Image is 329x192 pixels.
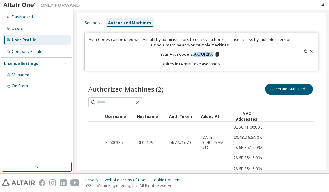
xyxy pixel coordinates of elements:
[2,179,35,186] img: altair_logo.svg
[12,72,29,78] div: Managed
[137,111,164,121] div: Hostname
[70,179,80,186] img: youtube.svg
[3,2,83,8] img: Altair One
[4,61,38,66] div: License Settings
[265,84,313,95] button: Generate Auth Code
[104,178,151,183] div: Website Terms of Use
[201,111,228,121] div: Added At
[12,14,33,20] div: Dashboard
[151,178,184,183] div: Cookie Consent
[169,111,196,121] div: Auth Token
[169,140,191,145] span: bb77...1e70
[85,21,100,26] div: Settings
[60,179,67,186] img: linkedin.svg
[160,52,220,57] p: Your Auth Code is: AK7UF2PX
[105,111,132,121] div: Username
[89,37,292,48] p: Auth Codes can be used with Almutil by administrators to quickly authorize license access by mult...
[201,135,228,150] span: [DATE] 05:40:16 AM UTC
[108,21,151,26] div: Authorized Machines
[39,179,45,186] img: facebook.svg
[105,140,123,145] span: E1600335
[85,183,184,188] p: © 2025 Altair Engineering, Inc. All Rights Reserved.
[233,125,266,161] span: 02:50:41:00:00:01 , C8:4B:D6:5A:07:4F , 28:6B:35:16:09:4A , 28:6B:35:16:09:4E
[137,140,156,145] span: DL021792
[12,26,23,31] div: Users
[85,178,104,183] div: Privacy
[89,61,292,67] p: Expires in 14 minutes, 54 seconds
[233,111,260,122] div: MAC Addresses
[12,83,28,88] div: On Prem
[12,38,36,43] div: User Profile
[88,85,164,94] span: Authorized Machines (2)
[12,49,42,54] div: Company Profile
[49,179,56,186] img: instagram.svg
